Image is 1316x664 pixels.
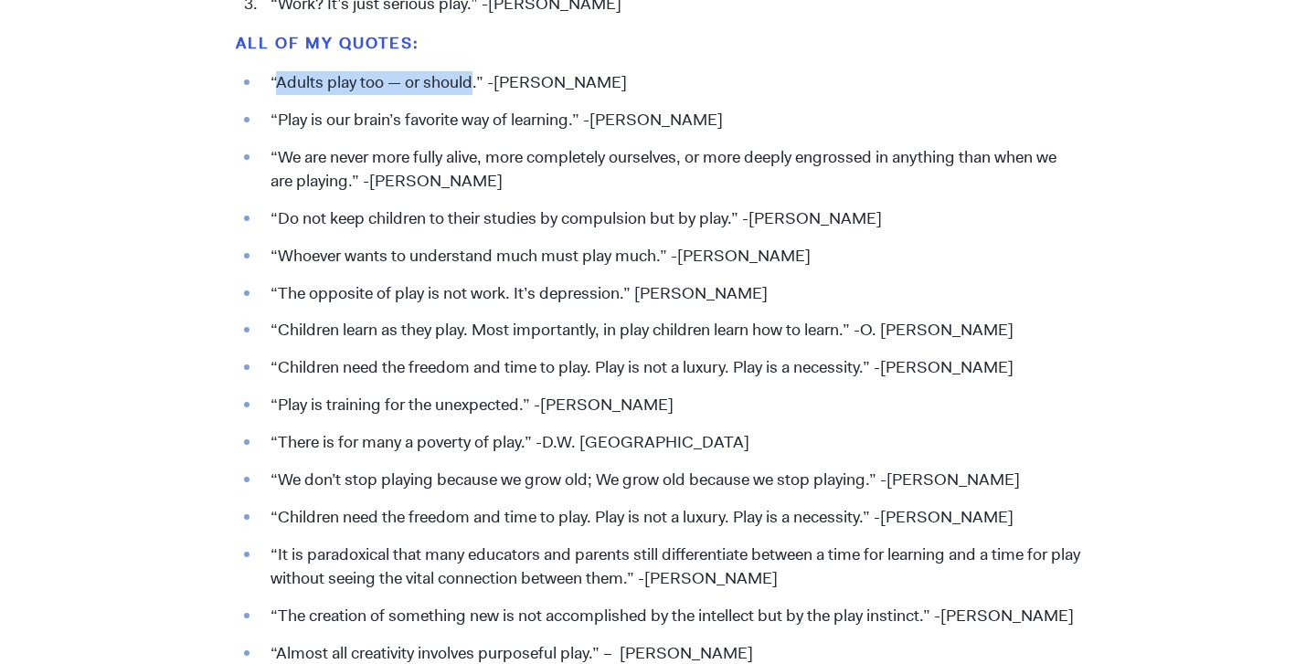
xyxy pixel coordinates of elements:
li: “There is for many a poverty of play.” -D.W. [GEOGRAPHIC_DATA] [261,431,1081,455]
li: “Play is our brain’s favorite way of learning.” -[PERSON_NAME] [261,109,1081,132]
li: “We don’t stop playing because we grow old; We grow old because we stop playing.” -[PERSON_NAME] [261,469,1081,492]
li: “Children learn as they play. Most importantly, in play children learn how to learn.” -O. [PERSON... [261,319,1081,343]
li: “Whoever wants to understand much must play much.” -[PERSON_NAME] [261,245,1081,269]
li: “We are never more fully alive, more completely ourselves, or more deeply engrossed in anything t... [261,146,1081,194]
li: “The opposite of play is not work. It’s depression.” [PERSON_NAME] [261,282,1081,306]
li: “Adults play too — or should.” -[PERSON_NAME] [261,71,1081,95]
strong: All of my QUOTES: [236,33,419,53]
li: “Children need the freedom and time to play. Play is not a luxury. Play is a necessity.” -[PERSON... [261,356,1081,380]
li: “Children need the freedom and time to play. Play is not a luxury. Play is a necessity.” -[PERSON... [261,506,1081,530]
li: “It is paradoxical that many educators and parents still differentiate between a time for learnin... [261,543,1081,591]
li: “Play is training for the unexpected.” -[PERSON_NAME] [261,394,1081,417]
li: “The creation of something new is not accomplished by the intellect but by the play instinct.” -[... [261,605,1081,628]
li: “Do not keep children to their studies by compulsion but by play.” -[PERSON_NAME] [261,207,1081,231]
